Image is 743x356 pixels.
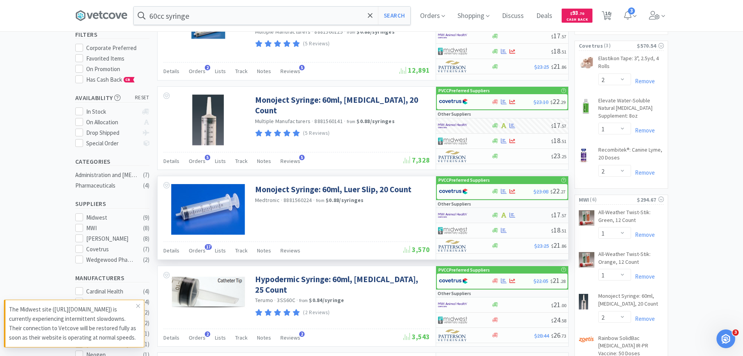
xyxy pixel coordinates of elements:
span: 22 [550,97,566,106]
span: 24 [551,315,566,324]
img: 31a2ca4bdfba429580fd5ac6f7056c2b_1669.png [192,95,224,145]
span: 17 [205,244,212,250]
span: Notes [257,68,271,75]
span: 5 [299,65,305,70]
span: . 29 [560,99,566,105]
p: Other Suppliers [438,200,471,208]
p: PVCC Preferred Suppliers [438,176,490,184]
span: Details [163,334,179,341]
span: $ [551,154,553,159]
span: Reviews [280,157,300,165]
img: ad360eabb2684dd08a4733dc19e6c452_477.png [579,210,594,226]
span: Track [235,68,248,75]
strong: $0.84 / syringe [309,297,344,304]
span: $ [570,11,572,16]
span: · [312,118,313,125]
span: . 27 [560,189,566,195]
img: 92c0acf4a8b34b53bfce4d952e879780_478.png [579,252,594,268]
span: Lists [215,157,226,165]
div: ( 9 ) [143,213,149,222]
span: CB [124,77,132,82]
span: · [296,297,298,304]
span: 21 [550,276,566,285]
span: $28.44 [534,332,549,339]
span: reset [135,94,149,102]
span: from [347,29,355,35]
img: 4dd14cff54a648ac9e977f0c5da9bc2e_5.png [438,225,467,236]
div: Cardinal Health [86,287,135,296]
span: 17 [551,210,566,219]
a: Remove [631,273,655,280]
div: Administration and [MEDICAL_DATA] [75,170,138,180]
img: f6b2451649754179b5b4e0c70c3f7cb0_2.png [438,209,467,221]
span: . 57 [560,34,566,39]
div: ( 4 ) [143,181,149,190]
span: $ [550,189,553,195]
span: from [299,298,308,303]
span: $ [551,64,553,70]
strong: $0.88 / syringes [356,118,395,125]
span: 3 [732,329,739,336]
span: 5 [205,155,210,160]
a: Monoject Syringe: 60ml, Luer Slip, 20 Count [255,184,411,195]
iframe: Intercom live chat [716,329,735,348]
span: . 57 [560,123,566,129]
span: Orders [189,68,206,75]
span: 17 [551,31,566,40]
span: . 86 [560,243,566,249]
span: Cash Back [566,18,588,23]
a: Terumo [255,297,273,304]
img: 77fca1acd8b6420a9015268ca798ef17_1.png [439,186,468,197]
div: Midwest [86,213,135,222]
span: $ [551,213,553,218]
span: Lists [215,68,226,75]
h5: Suppliers [75,199,149,208]
span: Track [235,334,248,341]
strong: $0.88 / syringes [326,197,364,204]
span: from [316,198,325,203]
img: 82cf3839c5254458b0a7ff8707f076cf_324.png [579,336,594,342]
img: 085d183c7230469b884401803ab1ace5_30004.png [579,148,589,163]
span: $ [551,49,553,55]
img: ea2eeb2870a44ff2aadbadcd4f62ee44_34149.png [169,274,247,309]
span: 26 [551,331,566,340]
span: . 70 [578,11,584,16]
img: f6b2451649754179b5b4e0c70c3f7cb0_2.png [438,299,467,311]
h5: Filters [75,30,149,39]
a: 10 [599,13,615,20]
span: 2 [205,331,210,337]
img: 4dd14cff54a648ac9e977f0c5da9bc2e_5.png [438,135,467,147]
a: Remove [631,169,655,176]
span: Notes [257,334,271,341]
span: 8881560141 [314,118,343,125]
a: Medtronic [255,197,280,204]
span: · [344,118,346,125]
span: · [313,197,315,204]
a: Discuss [499,13,527,20]
span: · [274,297,276,304]
div: ( 2 ) [143,308,149,317]
span: Lists [215,334,226,341]
span: Track [235,157,248,165]
span: 3,570 [403,245,430,254]
img: f5e969b455434c6296c6d81ef179fa71_3.png [438,61,467,72]
div: Drop Shipped [86,128,138,138]
span: Orders [189,334,206,341]
span: Notes [257,157,271,165]
a: Hypodermic Syringe: 60ml, [MEDICAL_DATA], 25 Count [255,274,428,295]
h5: Categories [75,157,149,166]
input: Search by item, sku, manufacturer, ingredient, size... [134,7,410,25]
span: Reviews [280,247,300,254]
div: ( 4 ) [143,297,149,307]
span: $ [551,123,553,129]
div: [PERSON_NAME] [86,234,135,243]
span: Details [163,247,179,254]
span: $23.10 [534,98,548,106]
div: Special Order [86,139,138,148]
span: . 51 [560,228,566,234]
span: from [347,119,355,124]
img: 4f69756dcc63424390f91c7a3a7435fc_25920.png [579,56,594,70]
div: $294.67 [637,195,663,204]
img: 77fca1acd8b6420a9015268ca798ef17_1.png [439,96,468,107]
button: Search [378,7,410,25]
